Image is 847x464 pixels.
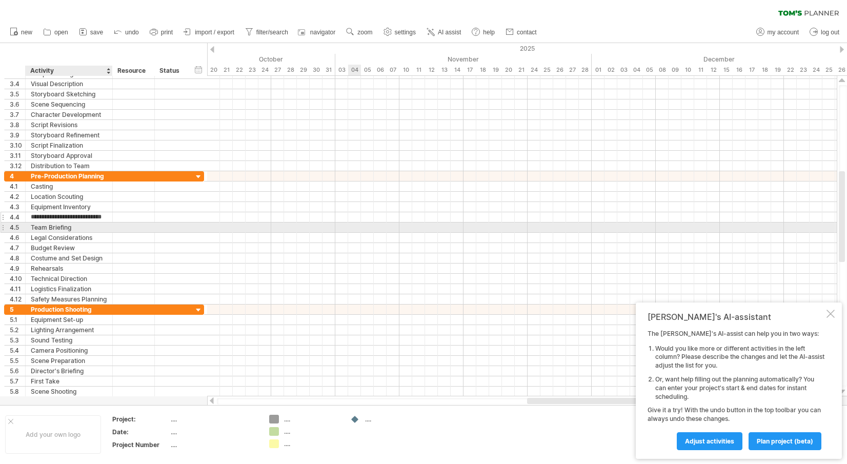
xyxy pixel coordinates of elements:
[425,65,438,75] div: Wednesday, 12 November 2025
[617,65,630,75] div: Wednesday, 3 December 2025
[76,26,106,39] a: save
[10,243,25,253] div: 4.7
[31,376,107,386] div: First Take
[297,65,310,75] div: Wednesday, 29 October 2025
[357,29,372,36] span: zoom
[10,202,25,212] div: 4.3
[517,29,537,36] span: contact
[754,26,802,39] a: my account
[31,99,107,109] div: Scene Sequencing
[31,294,107,304] div: Safety Measures Planning
[757,437,813,445] span: plan project (beta)
[10,233,25,243] div: 4.6
[10,274,25,284] div: 4.10
[476,65,489,75] div: Tuesday, 18 November 2025
[31,161,107,171] div: Distribution to Team
[147,26,176,39] a: print
[256,29,288,36] span: filter/search
[31,89,107,99] div: Storyboard Sketching
[681,65,694,75] div: Wednesday, 10 December 2025
[395,29,416,36] span: settings
[821,29,839,36] span: log out
[31,151,107,160] div: Storyboard Approval
[387,65,399,75] div: Friday, 7 November 2025
[502,65,515,75] div: Thursday, 20 November 2025
[579,65,592,75] div: Friday, 28 November 2025
[656,65,669,75] div: Monday, 8 December 2025
[31,325,107,335] div: Lighting Arrangement
[677,432,742,450] a: Adjust activities
[161,29,173,36] span: print
[31,79,107,89] div: Visual Description
[822,65,835,75] div: Thursday, 25 December 2025
[758,65,771,75] div: Thursday, 18 December 2025
[483,29,495,36] span: help
[31,223,107,232] div: Team Briefing
[207,65,220,75] div: Monday, 20 October 2025
[528,65,540,75] div: Monday, 24 November 2025
[10,212,25,222] div: 4.4
[322,65,335,75] div: Friday, 31 October 2025
[10,151,25,160] div: 3.11
[10,223,25,232] div: 4.5
[648,312,824,322] div: [PERSON_NAME]'s AI-assistant
[10,110,25,119] div: 3.7
[31,233,107,243] div: Legal Considerations
[220,65,233,75] div: Tuesday, 21 October 2025
[243,26,291,39] a: filter/search
[592,65,604,75] div: Monday, 1 December 2025
[381,26,419,39] a: settings
[31,140,107,150] div: Script Finalization
[258,65,271,75] div: Friday, 24 October 2025
[540,65,553,75] div: Tuesday, 25 November 2025
[694,65,707,75] div: Thursday, 11 December 2025
[348,65,361,75] div: Tuesday, 4 November 2025
[489,65,502,75] div: Wednesday, 19 November 2025
[10,264,25,273] div: 4.9
[424,26,464,39] a: AI assist
[438,65,451,75] div: Thursday, 13 November 2025
[284,439,340,448] div: ....
[31,305,107,314] div: Production Shooting
[784,65,797,75] div: Monday, 22 December 2025
[41,26,71,39] a: open
[412,65,425,75] div: Tuesday, 11 November 2025
[797,65,810,75] div: Tuesday, 23 December 2025
[10,181,25,191] div: 4.1
[310,65,322,75] div: Thursday, 30 October 2025
[54,29,68,36] span: open
[31,387,107,396] div: Scene Shooting
[10,294,25,304] div: 4.12
[31,356,107,366] div: Scene Preparation
[10,253,25,263] div: 4.8
[111,26,142,39] a: undo
[10,130,25,140] div: 3.9
[10,305,25,314] div: 5
[451,65,463,75] div: Friday, 14 November 2025
[246,65,258,75] div: Thursday, 23 October 2025
[21,29,32,36] span: new
[807,26,842,39] a: log out
[112,428,169,436] div: Date:
[31,171,107,181] div: Pre-Production Planning
[10,366,25,376] div: 5.6
[361,65,374,75] div: Wednesday, 5 November 2025
[171,415,257,423] div: ....
[310,29,335,36] span: navigator
[112,440,169,449] div: Project Number
[335,65,348,75] div: Monday, 3 November 2025
[463,65,476,75] div: Monday, 17 November 2025
[344,26,375,39] a: zoom
[233,65,246,75] div: Wednesday, 22 October 2025
[720,65,733,75] div: Monday, 15 December 2025
[515,65,528,75] div: Friday, 21 November 2025
[31,253,107,263] div: Costume and Set Design
[10,140,25,150] div: 3.10
[296,26,338,39] a: navigator
[10,346,25,355] div: 5.4
[271,65,284,75] div: Monday, 27 October 2025
[31,202,107,212] div: Equipment Inventory
[31,110,107,119] div: Character Development
[733,65,745,75] div: Tuesday, 16 December 2025
[284,427,340,436] div: ....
